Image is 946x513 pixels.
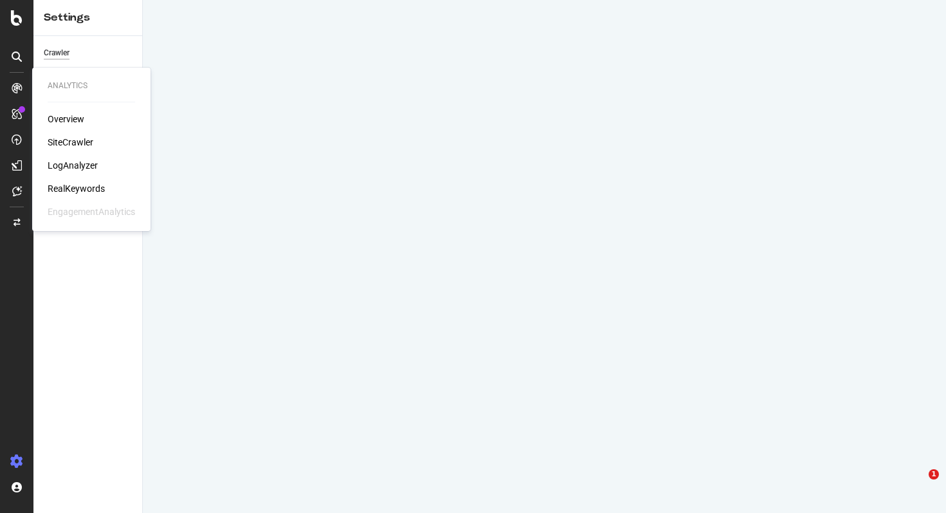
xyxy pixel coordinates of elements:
span: 1 [929,469,939,480]
div: Analytics [48,80,135,91]
a: SiteCrawler [48,136,93,149]
iframe: Intercom live chat [902,469,933,500]
a: LogAnalyzer [48,159,98,172]
a: Crawler [44,46,133,60]
a: RealKeywords [48,182,105,195]
div: Crawler [44,46,70,60]
a: Overview [48,113,84,126]
a: Keywords [44,65,133,79]
div: Keywords [44,65,78,79]
div: Settings [44,10,132,25]
div: EngagementAnalytics [48,205,135,218]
